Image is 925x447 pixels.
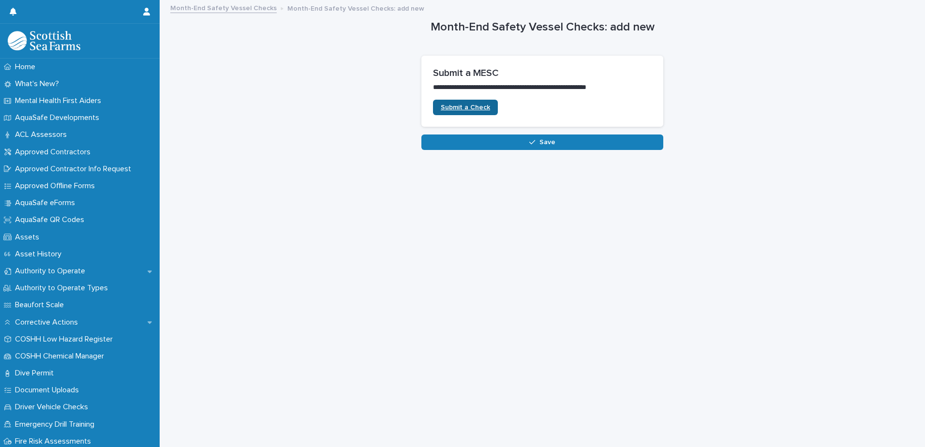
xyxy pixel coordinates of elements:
[8,31,80,50] img: bPIBxiqnSb2ggTQWdOVV
[421,134,663,150] button: Save
[433,100,498,115] a: Submit a Check
[11,96,109,105] p: Mental Health First Aiders
[11,335,120,344] p: COSHH Low Hazard Register
[433,67,652,79] h2: Submit a MESC
[11,181,103,191] p: Approved Offline Forms
[11,402,96,412] p: Driver Vehicle Checks
[11,233,47,242] p: Assets
[11,215,92,224] p: AquaSafe QR Codes
[11,300,72,310] p: Beaufort Scale
[11,420,102,429] p: Emergency Drill Training
[11,62,43,72] p: Home
[11,79,67,89] p: What's New?
[11,386,87,395] p: Document Uploads
[287,2,424,13] p: Month-End Safety Vessel Checks: add new
[170,2,277,13] a: Month-End Safety Vessel Checks
[11,250,69,259] p: Asset History
[11,352,112,361] p: COSHH Chemical Manager
[11,113,107,122] p: AquaSafe Developments
[441,104,490,111] span: Submit a Check
[11,283,116,293] p: Authority to Operate Types
[11,164,139,174] p: Approved Contractor Info Request
[11,318,86,327] p: Corrective Actions
[11,198,83,208] p: AquaSafe eForms
[11,369,61,378] p: Dive Permit
[11,437,99,446] p: Fire Risk Assessments
[11,148,98,157] p: Approved Contractors
[11,267,93,276] p: Authority to Operate
[11,130,75,139] p: ACL Assessors
[539,139,555,146] span: Save
[421,20,663,34] h1: Month-End Safety Vessel Checks: add new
